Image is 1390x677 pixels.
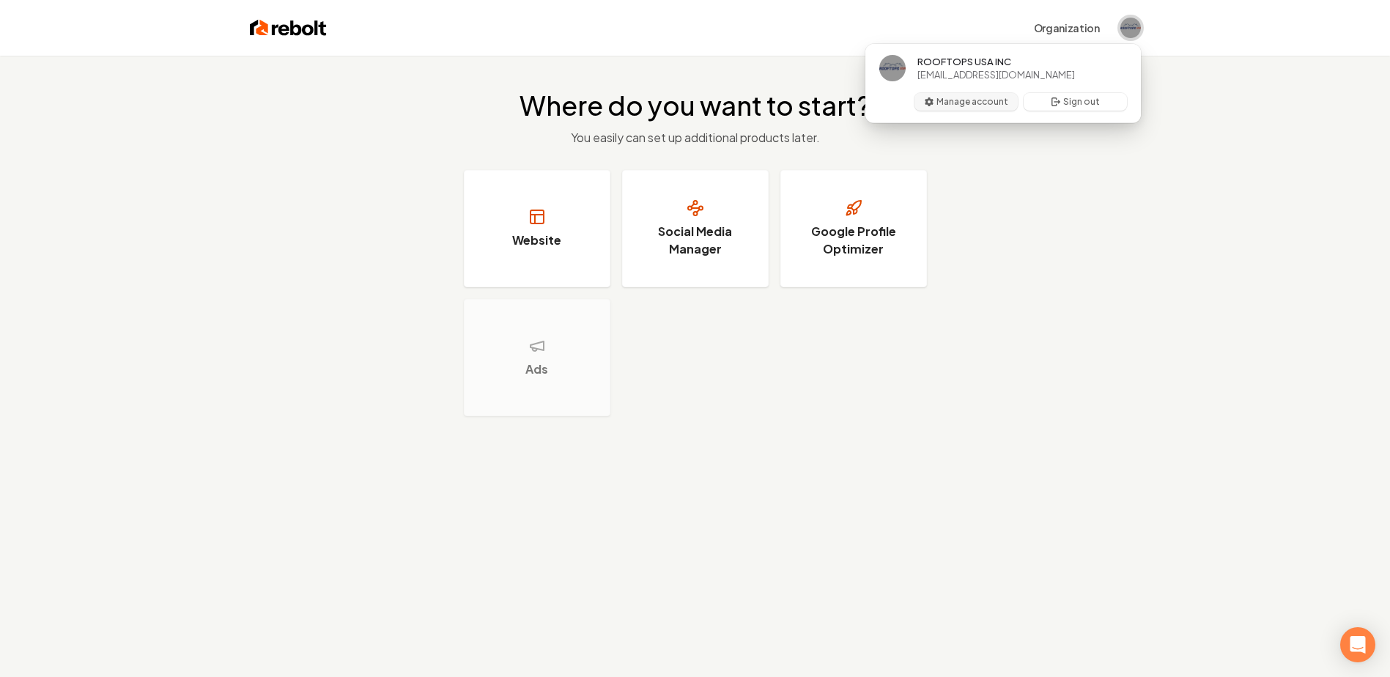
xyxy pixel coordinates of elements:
h2: Where do you want to start? [520,91,870,120]
h3: Website [512,232,561,249]
h3: Ads [525,360,548,378]
img: ROOFTOPS USA INC [1120,18,1141,38]
div: User button popover [865,44,1141,123]
button: Sign out [1024,93,1127,111]
h3: Social Media Manager [640,223,750,258]
img: Rebolt Logo [250,18,327,38]
button: Manage account [914,93,1018,111]
span: [EMAIL_ADDRESS][DOMAIN_NAME] [917,68,1075,81]
p: You easily can set up additional products later. [520,129,870,147]
button: Organization [1025,15,1109,41]
h3: Google Profile Optimizer [799,223,909,258]
div: Open Intercom Messenger [1340,627,1375,662]
span: ROOFTOPS USA INC [917,55,1011,68]
button: Close user button [1120,18,1141,38]
img: ROOFTOPS USA INC [879,55,906,81]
